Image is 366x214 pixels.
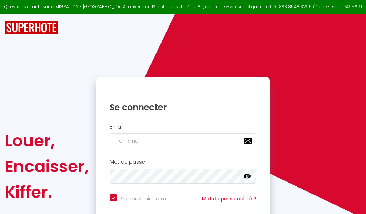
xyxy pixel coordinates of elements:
h1: Se connecter [110,102,256,113]
div: Encaisser, [5,154,89,179]
input: Ton Email [110,133,256,148]
h2: Mot de passe [110,159,256,165]
h2: Email [110,124,256,130]
img: SuperHote logo [5,21,58,34]
a: Mot de passe oublié ? [202,195,256,202]
div: Kiffer. [5,179,89,205]
a: en cliquant ici [240,4,270,10]
div: Louer, [5,128,89,154]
